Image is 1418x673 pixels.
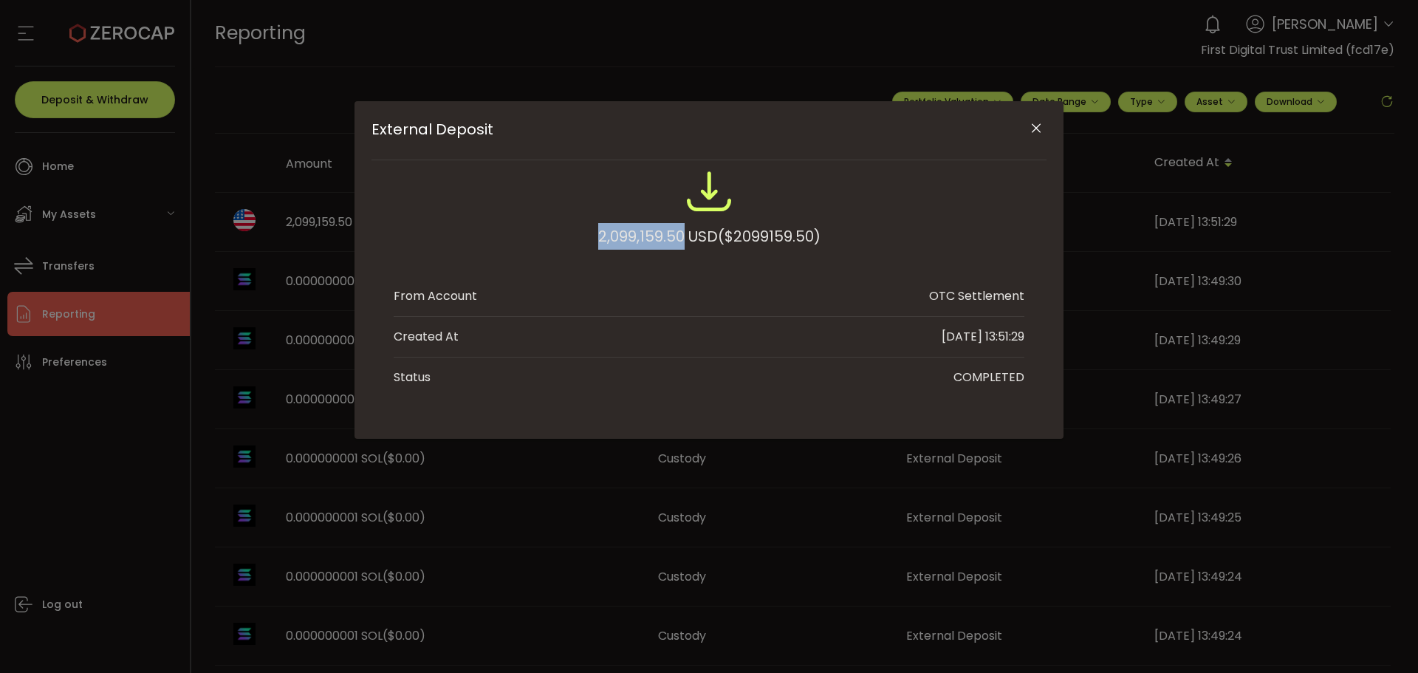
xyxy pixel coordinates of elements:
[394,369,431,386] div: Status
[953,369,1024,386] div: COMPLETED
[1023,116,1049,142] button: Close
[598,223,821,250] div: 2,099,159.50 USD
[354,101,1063,439] div: External Deposit
[371,120,979,138] span: External Deposit
[394,328,459,346] div: Created At
[942,328,1024,346] div: [DATE] 13:51:29
[718,223,821,250] span: ($2099159.50)
[929,287,1024,305] div: OTC Settlement
[394,287,477,305] div: From Account
[1344,602,1418,673] iframe: Chat Widget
